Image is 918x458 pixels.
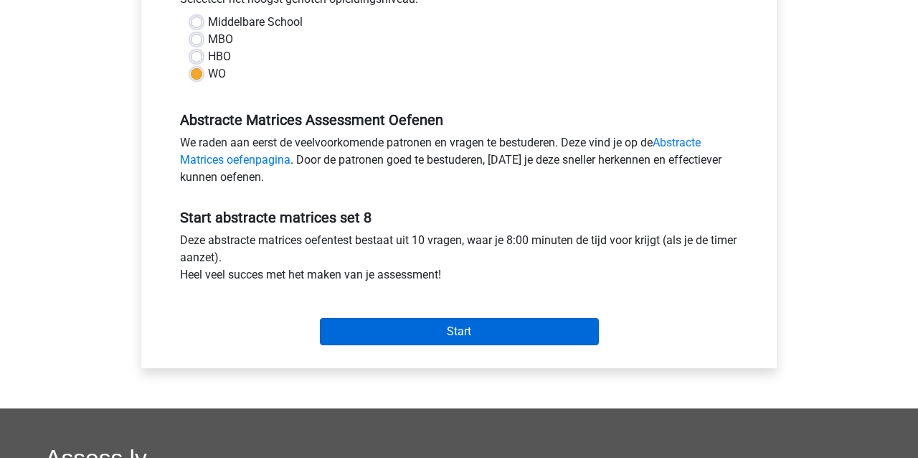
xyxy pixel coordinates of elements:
label: WO [208,65,226,83]
label: Middelbare School [208,14,303,31]
div: We raden aan eerst de veelvoorkomende patronen en vragen te bestuderen. Deze vind je op de . Door... [169,134,749,192]
input: Start [320,318,599,345]
h5: Start abstracte matrices set 8 [180,209,738,226]
div: Deze abstracte matrices oefentest bestaat uit 10 vragen, waar je 8:00 minuten de tijd voor krijgt... [169,232,749,289]
label: HBO [208,48,231,65]
h5: Abstracte Matrices Assessment Oefenen [180,111,738,128]
label: MBO [208,31,233,48]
